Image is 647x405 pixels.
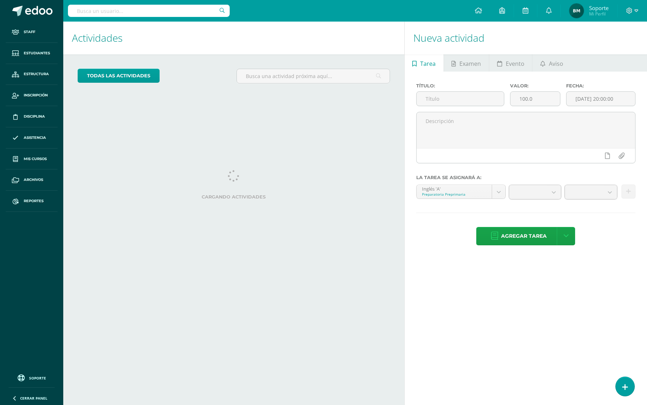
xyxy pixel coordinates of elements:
a: Estructura [6,64,58,85]
a: Inglés 'A'Preparatoria Preprimaria [417,185,506,199]
span: Inscripción [24,92,48,98]
a: Asistencia [6,127,58,149]
div: Preparatoria Preprimaria [422,192,487,197]
a: Inscripción [6,85,58,106]
input: Título [417,92,504,106]
span: Disciplina [24,114,45,119]
h1: Nueva actividad [413,22,638,54]
span: Mis cursos [24,156,47,162]
span: Estudiantes [24,50,50,56]
input: Puntos máximos [510,92,560,106]
label: Cargando actividades [78,194,390,200]
span: Soporte [29,376,46,381]
a: Examen [444,54,489,72]
span: Agregar tarea [501,227,547,245]
span: Examen [459,55,481,72]
span: Evento [506,55,524,72]
input: Busca una actividad próxima aquí... [237,69,389,83]
input: Fecha de entrega [566,92,635,106]
a: Reportes [6,191,58,212]
span: Tarea [420,55,436,72]
label: Valor: [510,83,561,88]
a: todas las Actividades [78,69,160,83]
span: Mi Perfil [589,11,609,17]
a: Tarea [405,54,444,72]
a: Aviso [532,54,571,72]
a: Disciplina [6,106,58,127]
span: Estructura [24,71,49,77]
span: Asistencia [24,135,46,141]
a: Mis cursos [6,149,58,170]
label: Título: [416,83,504,88]
span: Staff [24,29,35,35]
div: Inglés 'A' [422,185,487,192]
input: Busca un usuario... [68,5,230,17]
h1: Actividades [72,22,396,54]
a: Staff [6,22,58,43]
a: Archivos [6,169,58,191]
label: La tarea se asignará a: [416,175,635,180]
label: Fecha: [566,83,635,88]
span: Soporte [589,4,609,12]
a: Evento [489,54,532,72]
span: Cerrar panel [20,396,47,401]
span: Aviso [549,55,563,72]
span: Reportes [24,198,43,204]
a: Soporte [9,373,55,382]
img: 124947c2b8f52875b6fcaf013d3349fe.png [569,4,584,18]
a: Estudiantes [6,43,58,64]
span: Archivos [24,177,43,183]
